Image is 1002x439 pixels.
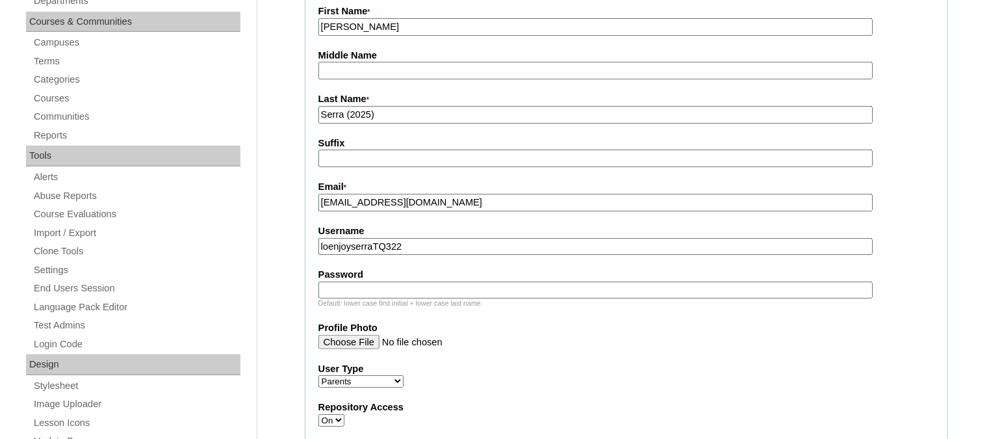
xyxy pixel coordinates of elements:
a: Alerts [32,169,240,185]
a: Lesson Icons [32,415,240,431]
div: Courses & Communities [26,12,240,33]
a: Settings [32,262,240,278]
div: Design [26,354,240,375]
label: Suffix [318,137,934,150]
label: Profile Photo [318,321,934,335]
label: First Name [318,5,934,19]
a: Image Uploader [32,396,240,412]
a: Categories [32,72,240,88]
label: Password [318,268,934,282]
label: Last Name [318,92,934,107]
label: Repository Access [318,401,934,414]
div: Default: lower case first initial + lower case last name. [318,299,934,308]
a: End Users Session [32,280,240,297]
label: Email [318,180,934,194]
a: Courses [32,90,240,107]
a: Course Evaluations [32,206,240,222]
a: Login Code [32,336,240,353]
a: Communities [32,109,240,125]
a: Campuses [32,34,240,51]
a: Stylesheet [32,378,240,394]
a: Clone Tools [32,243,240,259]
a: Test Admins [32,317,240,334]
label: Middle Name [318,49,934,62]
a: Reports [32,127,240,144]
a: Import / Export [32,225,240,241]
label: User Type [318,362,934,376]
a: Terms [32,53,240,70]
a: Language Pack Editor [32,299,240,315]
label: Username [318,224,934,238]
div: Tools [26,146,240,166]
a: Abuse Reports [32,188,240,204]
